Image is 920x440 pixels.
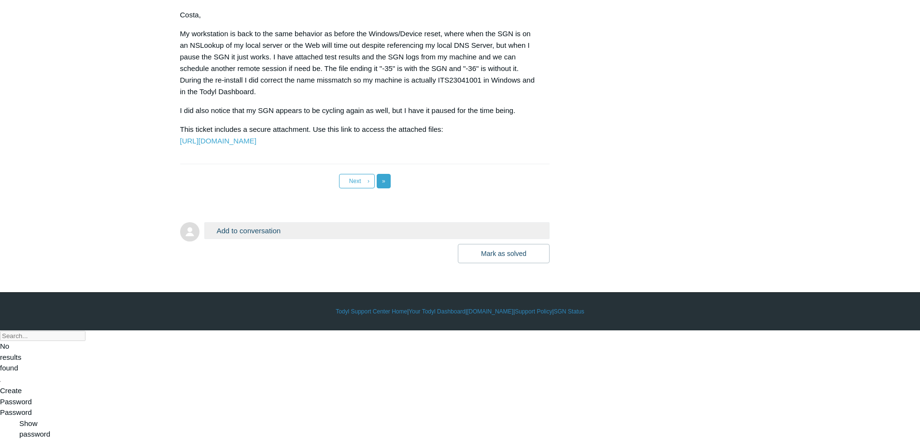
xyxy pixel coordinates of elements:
[339,174,375,188] a: Next
[336,307,407,316] a: Todyl Support Center Home
[382,178,385,185] span: »
[180,307,740,316] div: | | | |
[180,105,540,116] p: I did also notice that my SGN appears to be cycling again as well, but I have it paused for the t...
[180,137,256,145] a: [URL][DOMAIN_NAME]
[180,124,540,147] p: This ticket includes a secure attachment. Use this link to access the attached files:
[180,9,540,21] p: Costa,
[349,178,361,185] span: Next
[409,307,465,316] a: Your Todyl Dashboard
[467,307,513,316] a: [DOMAIN_NAME]
[368,178,369,185] span: ›
[515,307,552,316] a: Support Policy
[458,244,550,263] button: Mark as solved
[180,28,540,98] p: My workstation is back to the same behavior as before the Windows/Device reset, where when the SG...
[554,307,584,316] a: SGN Status
[204,222,550,239] button: Add to conversation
